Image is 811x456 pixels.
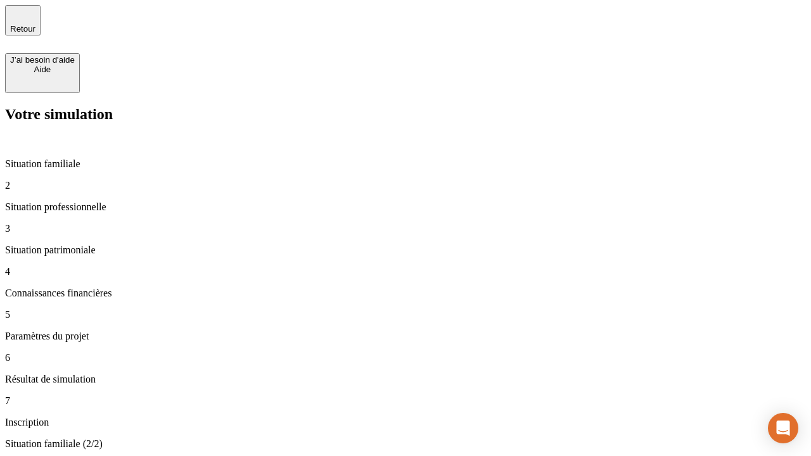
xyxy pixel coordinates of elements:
p: Résultat de simulation [5,374,806,385]
p: Situation familiale [5,158,806,170]
p: 3 [5,223,806,234]
div: Open Intercom Messenger [768,413,798,443]
button: J’ai besoin d'aideAide [5,53,80,93]
div: J’ai besoin d'aide [10,55,75,65]
p: Paramètres du projet [5,331,806,342]
div: Aide [10,65,75,74]
h2: Votre simulation [5,106,806,123]
p: 6 [5,352,806,364]
p: 4 [5,266,806,277]
p: Situation patrimoniale [5,244,806,256]
p: Situation familiale (2/2) [5,438,806,450]
p: 2 [5,180,806,191]
span: Retour [10,24,35,34]
p: Inscription [5,417,806,428]
button: Retour [5,5,41,35]
p: 7 [5,395,806,407]
p: Situation professionnelle [5,201,806,213]
p: 5 [5,309,806,320]
p: Connaissances financières [5,288,806,299]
